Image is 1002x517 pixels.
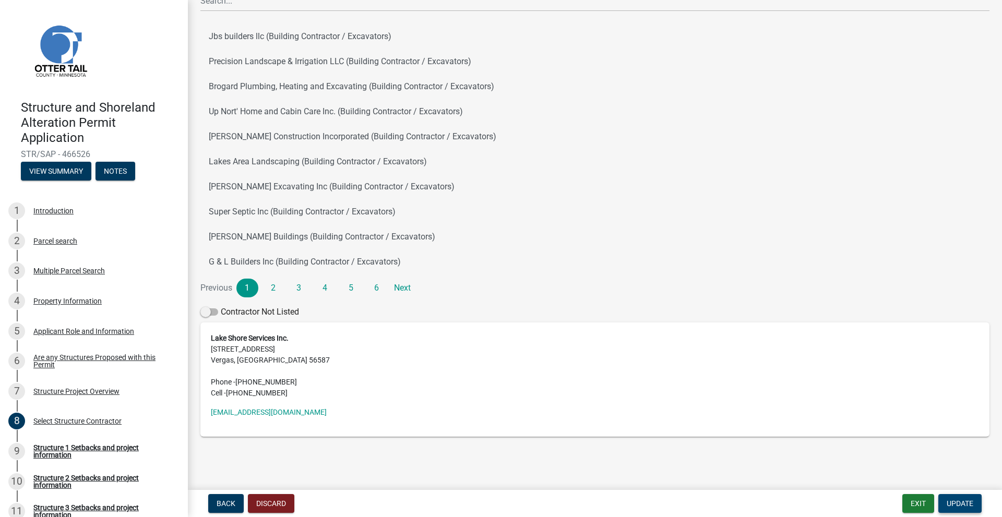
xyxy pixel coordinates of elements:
a: 3 [288,279,310,297]
h4: Structure and Shoreland Alteration Permit Application [21,100,180,145]
button: Discard [248,494,294,513]
div: 6 [8,353,25,369]
strong: Lake Shore Services Inc. [211,334,289,342]
div: Are any Structures Proposed with this Permit [33,354,171,368]
div: Multiple Parcel Search [33,267,105,274]
div: 10 [8,473,25,490]
button: Up Nort' Home and Cabin Care Inc. (Building Contractor / Excavators) [200,99,989,124]
div: Applicant Role and Information [33,328,134,335]
label: Contractor Not Listed [200,306,299,318]
button: Brogard Plumbing, Heating and Excavating (Building Contractor / Excavators) [200,74,989,99]
a: 2 [263,279,284,297]
a: Next [392,279,414,297]
button: Notes [96,162,135,181]
button: View Summary [21,162,91,181]
a: [EMAIL_ADDRESS][DOMAIN_NAME] [211,408,327,416]
button: [PERSON_NAME] Excavating Inc (Building Contractor / Excavators) [200,174,989,199]
span: STR/SAP - 466526 [21,149,167,159]
a: 1 [236,279,258,297]
div: 3 [8,262,25,279]
a: 5 [340,279,362,297]
div: 7 [8,383,25,400]
span: Update [947,499,973,508]
span: [PHONE_NUMBER] [235,378,297,386]
div: Property Information [33,297,102,305]
div: Select Structure Contractor [33,417,122,425]
div: 1 [8,202,25,219]
button: Lakes Area Landscaping (Building Contractor / Excavators) [200,149,989,174]
div: Structure 1 Setbacks and project information [33,444,171,459]
wm-modal-confirm: Notes [96,168,135,176]
button: Super Septic Inc (Building Contractor / Excavators) [200,199,989,224]
div: Parcel search [33,237,77,245]
button: Precision Landscape & Irrigation LLC (Building Contractor / Excavators) [200,49,989,74]
a: 6 [366,279,388,297]
abbr: Cell - [211,389,226,397]
img: Otter Tail County, Minnesota [21,11,99,89]
button: Jbs builders llc (Building Contractor / Excavators) [200,24,989,49]
span: [PHONE_NUMBER] [226,389,288,397]
div: Structure 2 Setbacks and project information [33,474,171,489]
address: [STREET_ADDRESS] Vergas, [GEOGRAPHIC_DATA] 56587 [211,333,979,399]
div: 2 [8,233,25,249]
button: [PERSON_NAME] Construction Incorporated (Building Contractor / Excavators) [200,124,989,149]
div: 8 [8,413,25,429]
wm-modal-confirm: Summary [21,168,91,176]
button: Back [208,494,244,513]
nav: Page navigation [200,279,989,297]
button: Exit [902,494,934,513]
button: Update [938,494,982,513]
span: Back [217,499,235,508]
abbr: Phone - [211,378,235,386]
button: [PERSON_NAME] Buildings (Building Contractor / Excavators) [200,224,989,249]
a: 4 [314,279,336,297]
div: Structure Project Overview [33,388,120,395]
div: Introduction [33,207,74,214]
button: G & L Builders Inc (Building Contractor / Excavators) [200,249,989,274]
div: 4 [8,293,25,309]
div: 5 [8,323,25,340]
div: 9 [8,443,25,460]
